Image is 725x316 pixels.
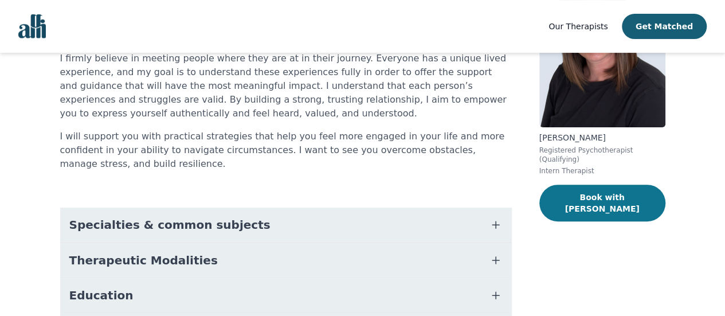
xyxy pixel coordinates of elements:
button: Specialties & common subjects [60,208,512,242]
button: Book with [PERSON_NAME] [539,185,665,221]
span: Therapeutic Modalities [69,252,218,268]
p: I will support you with practical strategies that help you feel more engaged in your life and mor... [60,130,512,171]
p: I firmly believe in meeting people where they are at in their journey. Everyone has a unique live... [60,52,512,120]
p: Registered Psychotherapist (Qualifying) [539,146,665,164]
span: Our Therapists [548,22,608,31]
button: Get Matched [622,14,707,39]
a: Our Therapists [548,19,608,33]
img: alli logo [18,14,46,38]
button: Therapeutic Modalities [60,243,512,278]
button: Education [60,278,512,313]
span: Specialties & common subjects [69,217,271,233]
p: Intern Therapist [539,166,665,175]
p: [PERSON_NAME] [539,132,665,143]
span: Education [69,287,134,303]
